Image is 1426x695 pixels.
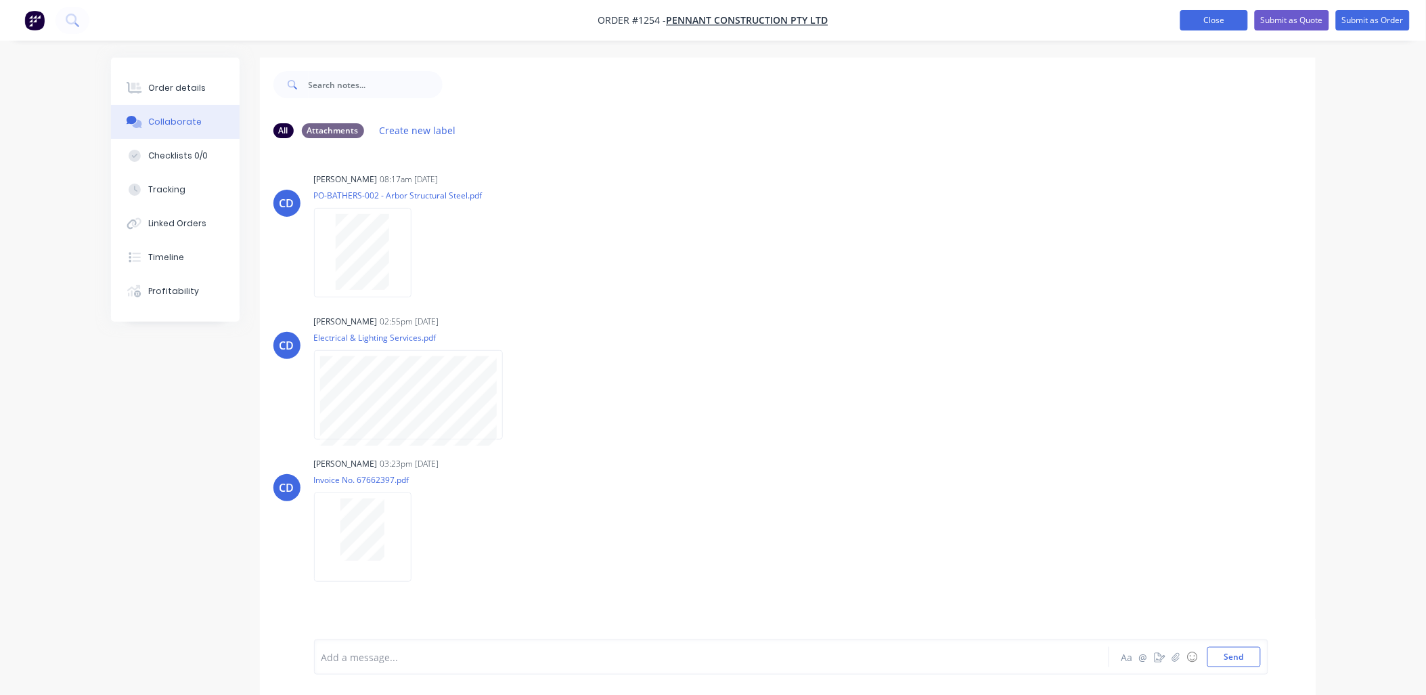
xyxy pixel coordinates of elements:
button: Timeline [111,240,240,274]
div: CD [280,337,294,354]
button: Profitability [111,274,240,308]
div: CD [280,480,294,496]
input: Search notes... [309,71,443,98]
div: [PERSON_NAME] [314,173,378,186]
button: ☺ [1184,649,1201,665]
div: All [273,123,294,138]
div: Linked Orders [148,217,206,230]
div: 03:23pm [DATE] [380,458,439,470]
button: Aa [1119,649,1136,665]
div: Timeline [148,251,184,264]
div: Order details [148,82,206,94]
a: Pennant Construction PTY LTD [667,14,828,27]
button: Order details [111,71,240,105]
button: Tracking [111,173,240,207]
button: Collaborate [111,105,240,139]
p: Invoice No. 67662397.pdf [314,474,425,486]
button: Submit as Quote [1255,10,1329,30]
p: PO-BATHERS-002 - Arbor Structural Steel.pdf [314,190,483,201]
div: Profitability [148,285,199,297]
div: Collaborate [148,116,202,128]
img: Factory [24,10,45,30]
div: 08:17am [DATE] [380,173,439,186]
div: Checklists 0/0 [148,150,208,162]
p: Electrical & Lighting Services.pdf [314,332,517,343]
button: Checklists 0/0 [111,139,240,173]
div: Tracking [148,184,185,196]
button: Send [1207,647,1261,667]
div: CD [280,195,294,211]
button: Create new label [372,121,463,140]
div: [PERSON_NAME] [314,316,378,328]
button: Close [1180,10,1248,30]
span: Order #1254 - [598,14,667,27]
button: Submit as Order [1336,10,1410,30]
button: @ [1136,649,1152,665]
button: Linked Orders [111,207,240,240]
div: [PERSON_NAME] [314,458,378,470]
div: 02:55pm [DATE] [380,316,439,328]
div: Attachments [302,123,364,138]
